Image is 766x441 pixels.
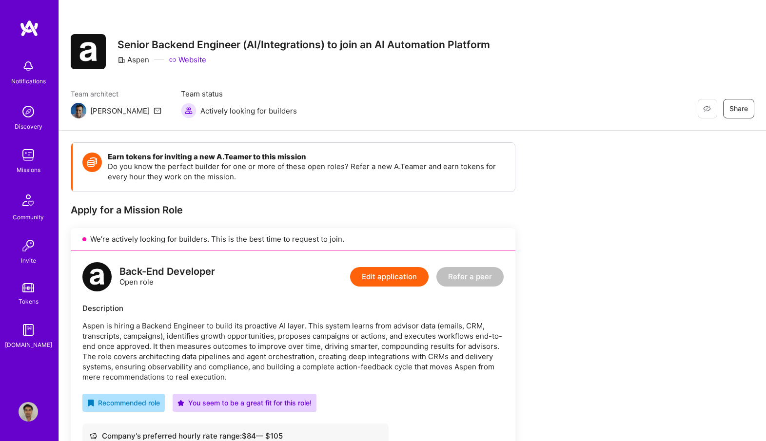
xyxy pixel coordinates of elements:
[5,340,52,350] div: [DOMAIN_NAME]
[82,262,112,291] img: logo
[19,57,38,76] img: bell
[20,19,39,37] img: logo
[82,321,504,382] p: Aspen is hiring a Backend Engineer to build its proactive AI layer. This system learns from advis...
[19,402,38,422] img: User Avatar
[181,89,297,99] span: Team status
[13,212,44,222] div: Community
[154,107,161,115] i: icon Mail
[108,161,505,182] p: Do you know the perfect builder for one or more of these open roles? Refer a new A.Teamer and ear...
[19,296,39,307] div: Tokens
[90,432,97,440] i: icon Cash
[177,400,184,406] i: icon PurpleStar
[200,106,297,116] span: Actively looking for builders
[119,267,215,287] div: Open role
[729,104,748,114] span: Share
[19,145,38,165] img: teamwork
[177,398,312,408] div: You seem to be a great fit for this role!
[19,320,38,340] img: guide book
[71,34,106,69] img: Company Logo
[15,121,42,132] div: Discovery
[19,102,38,121] img: discovery
[71,228,515,250] div: We’re actively looking for builders. This is the best time to request to join.
[87,398,160,408] div: Recommended role
[118,38,490,51] h3: Senior Backend Engineer (AI/Integrations) to join an AI Automation Platform
[181,103,196,118] img: Actively looking for builders
[11,76,46,86] div: Notifications
[71,89,161,99] span: Team architect
[436,267,504,287] button: Refer a peer
[82,153,102,172] img: Token icon
[108,153,505,161] h4: Earn tokens for inviting a new A.Teamer to this mission
[71,103,86,118] img: Team Architect
[21,255,36,266] div: Invite
[17,165,40,175] div: Missions
[703,105,711,113] i: icon EyeClosed
[723,99,754,118] button: Share
[90,106,150,116] div: [PERSON_NAME]
[350,267,429,287] button: Edit application
[17,189,40,212] img: Community
[118,55,149,65] div: Aspen
[71,204,515,216] div: Apply for a Mission Role
[16,402,40,422] a: User Avatar
[87,400,94,406] i: icon RecommendedBadge
[169,55,206,65] a: Website
[22,283,34,292] img: tokens
[82,303,504,313] div: Description
[19,236,38,255] img: Invite
[119,267,215,277] div: Back-End Developer
[90,431,381,441] div: Company's preferred hourly rate range: $ 84 — $ 105
[118,56,125,64] i: icon CompanyGray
